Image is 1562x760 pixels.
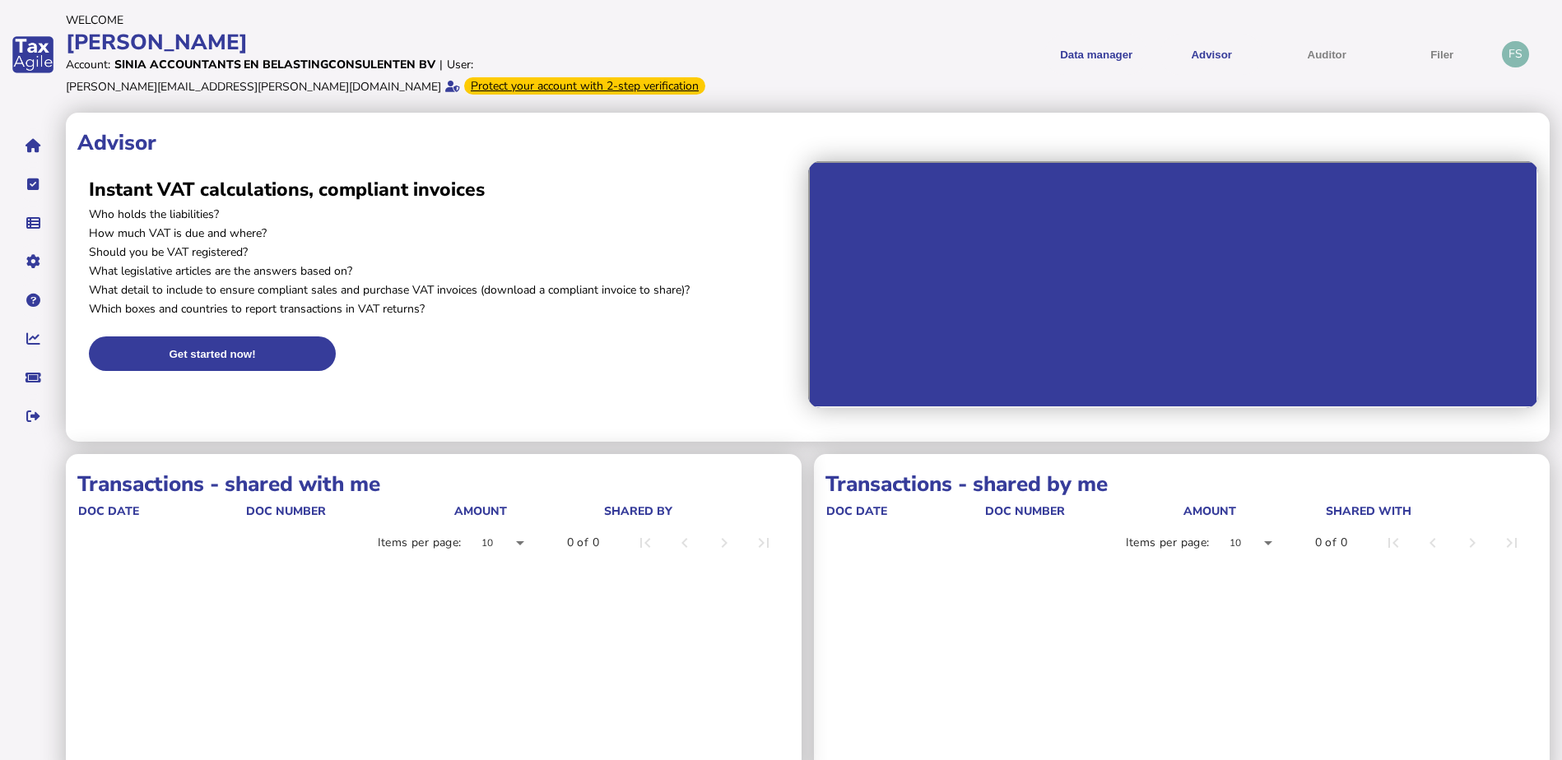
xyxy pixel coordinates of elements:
div: shared with [1326,503,1411,519]
div: doc date [78,503,139,519]
h1: Transactions - shared with me [77,470,790,498]
menu: navigate products [784,35,1495,75]
p: Which boxes and countries to report transactions in VAT returns? [89,301,797,317]
div: doc number [985,503,1065,519]
div: [PERSON_NAME][EMAIL_ADDRESS][PERSON_NAME][DOMAIN_NAME] [66,79,441,95]
p: Who holds the liabilities? [89,206,797,222]
div: 0 of 0 [1315,535,1347,551]
p: How much VAT is due and where? [89,225,797,241]
button: Get started now! [89,336,336,371]
div: doc date [826,503,887,519]
div: shared by [604,503,672,519]
div: doc date [826,503,983,519]
button: Home [16,128,50,163]
div: Amount [1183,503,1236,519]
div: Account: [66,57,110,72]
p: What legislative articles are the answers based on? [89,263,797,279]
button: Data manager [16,206,50,240]
p: Should you be VAT registered? [89,244,797,260]
div: User: [447,57,473,72]
div: shared by [604,503,786,519]
i: Email verified [445,81,460,92]
div: | [439,57,443,72]
button: Raise a support ticket [16,360,50,395]
h1: Transactions - shared by me [825,470,1538,498]
button: Tasks [16,167,50,202]
div: Profile settings [1502,41,1529,68]
div: doc date [78,503,244,519]
div: shared with [1326,503,1534,519]
i: Data manager [26,223,40,224]
div: Sinia Accountants en Belastingconsulenten BV [114,57,435,72]
div: Items per page: [1126,535,1210,551]
div: Welcome [66,12,776,28]
div: Items per page: [378,535,462,551]
button: Manage settings [16,244,50,279]
div: doc number [985,503,1182,519]
div: doc number [246,503,326,519]
div: [PERSON_NAME] [66,28,776,57]
button: Sign out [16,399,50,433]
button: Help pages [16,283,50,317]
div: doc number [246,503,453,519]
h2: Instant VAT calculations, compliant invoices [89,177,797,202]
button: Insights [16,322,50,356]
button: Filer [1390,35,1494,75]
button: Auditor [1275,35,1378,75]
div: Amount [1183,503,1324,519]
iframe: Advisor intro [808,161,1539,408]
button: Shows a dropdown of VAT Advisor options [1160,35,1263,75]
div: From Oct 1, 2025, 2-step verification will be required to login. Set it up now... [464,77,705,95]
button: Shows a dropdown of Data manager options [1044,35,1148,75]
div: Amount [454,503,602,519]
p: What detail to include to ensure compliant sales and purchase VAT invoices (download a compliant ... [89,282,797,298]
h1: Advisor [77,128,1538,157]
div: 0 of 0 [567,535,599,551]
div: Amount [454,503,507,519]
